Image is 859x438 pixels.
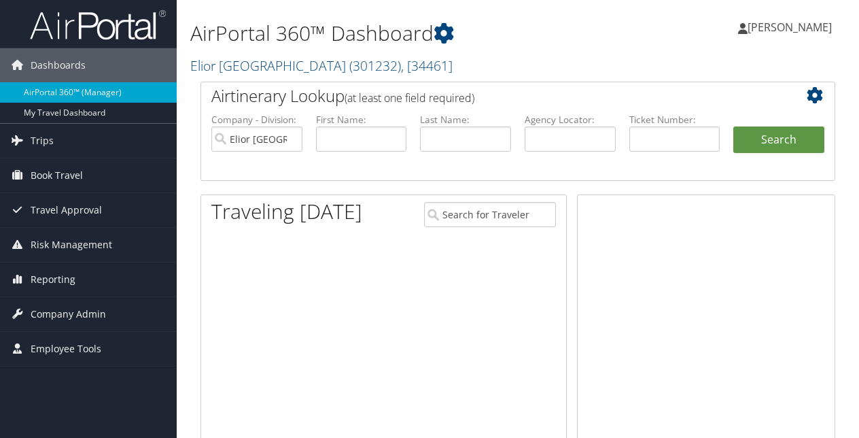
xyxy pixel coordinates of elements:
[733,127,824,154] button: Search
[211,197,362,226] h1: Traveling [DATE]
[31,332,101,366] span: Employee Tools
[420,113,511,127] label: Last Name:
[30,9,166,41] img: airportal-logo.png
[748,20,832,35] span: [PERSON_NAME]
[424,202,556,227] input: Search for Traveler
[738,7,845,48] a: [PERSON_NAME]
[211,113,302,127] label: Company - Division:
[316,113,407,127] label: First Name:
[31,124,54,158] span: Trips
[31,193,102,227] span: Travel Approval
[190,19,627,48] h1: AirPortal 360™ Dashboard
[31,158,83,192] span: Book Travel
[31,228,112,262] span: Risk Management
[401,56,453,75] span: , [ 34461 ]
[629,113,720,127] label: Ticket Number:
[345,90,474,105] span: (at least one field required)
[31,297,106,331] span: Company Admin
[190,56,453,75] a: Elior [GEOGRAPHIC_DATA]
[525,113,616,127] label: Agency Locator:
[349,56,401,75] span: ( 301232 )
[31,48,86,82] span: Dashboards
[211,84,771,107] h2: Airtinerary Lookup
[31,263,75,297] span: Reporting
